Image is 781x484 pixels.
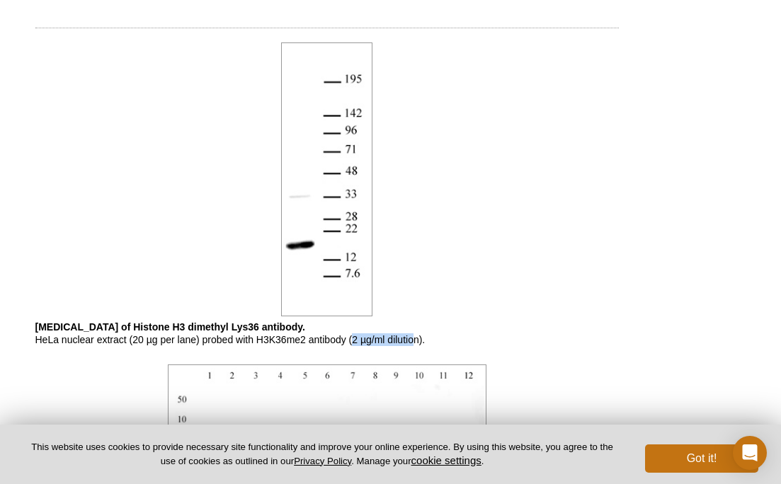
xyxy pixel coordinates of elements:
[645,444,758,473] button: Got it!
[294,456,351,466] a: Privacy Policy
[23,441,622,468] p: This website uses cookies to provide necessary site functionality and improve your online experie...
[281,42,372,316] img: Histone H3K36me2 antibody (mAb) tested by Western blot.
[35,321,305,333] b: [MEDICAL_DATA] of Histone H3 dimethyl Lys36 antibody.
[733,436,767,470] div: Open Intercom Messenger
[411,454,481,466] button: cookie settings
[35,321,619,346] p: HeLa nuclear extract (20 µg per lane) probed with H3K36me2 antibody (2 µg/ml dilution).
